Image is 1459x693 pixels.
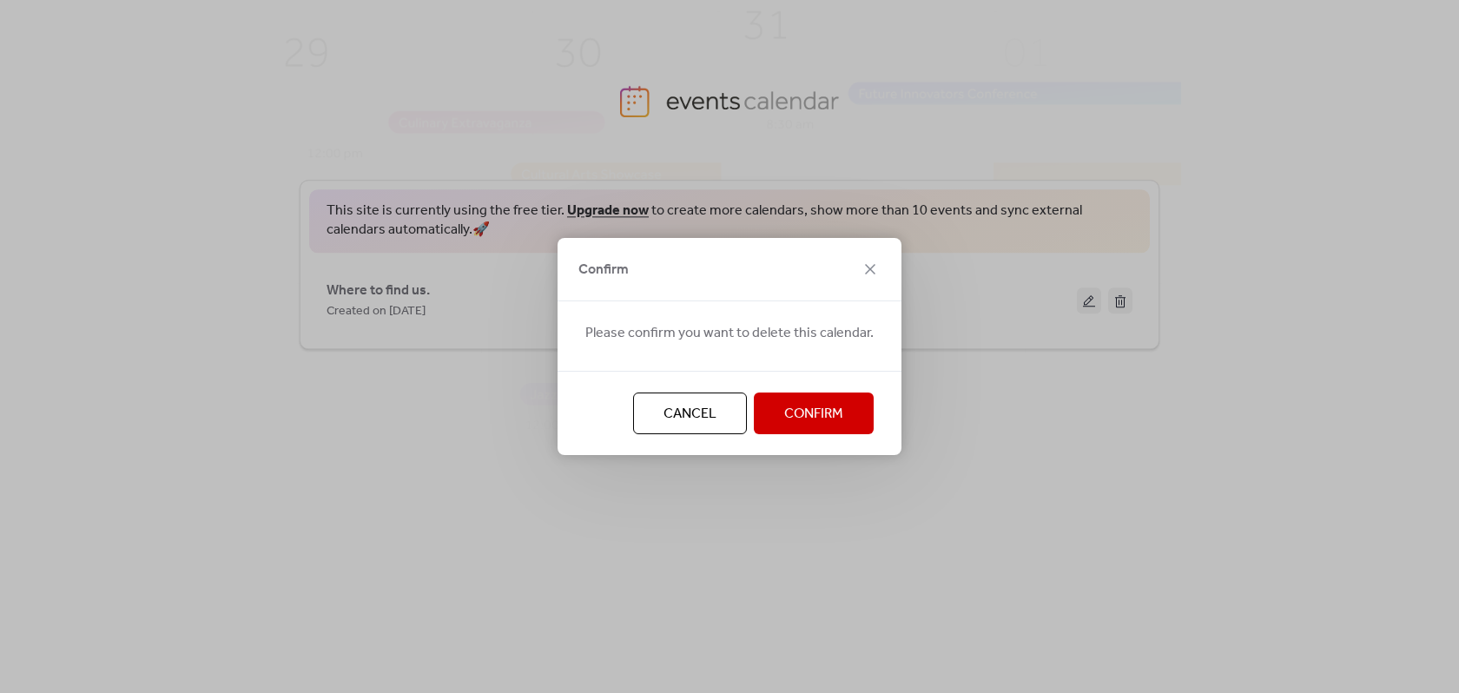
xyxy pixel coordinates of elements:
[633,393,747,434] button: Cancel
[663,404,716,425] span: Cancel
[784,404,843,425] span: Confirm
[578,260,629,280] span: Confirm
[585,323,874,344] span: Please confirm you want to delete this calendar.
[754,393,874,434] button: Confirm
